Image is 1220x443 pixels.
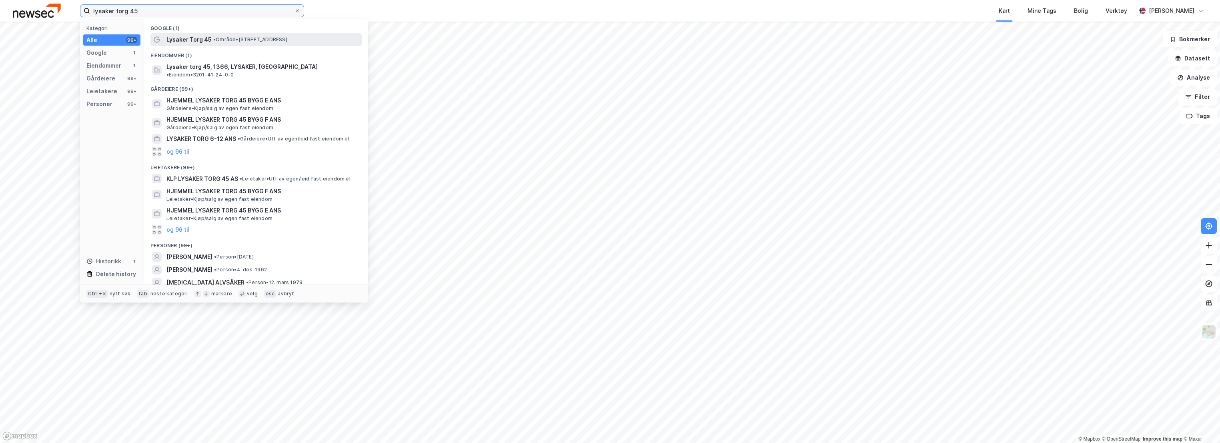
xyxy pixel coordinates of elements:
span: Leietaker • Kjøp/salg av egen fast eiendom [166,196,272,202]
span: Person • [DATE] [214,254,254,260]
div: avbryt [278,291,294,297]
div: [PERSON_NAME] [1149,6,1194,16]
span: • [240,176,242,182]
span: Leietaker • Utl. av egen/leid fast eiendom el. [240,176,352,182]
span: • [166,72,169,78]
div: Personer (99+) [144,236,368,251]
a: OpenStreetMap [1102,436,1141,442]
a: Mapbox [1078,436,1100,442]
button: Datasett [1168,50,1217,66]
span: KLP LYSAKER TORG 45 AS [166,174,238,184]
button: og 96 til [166,147,190,156]
div: Kontrollprogram for chat [1180,405,1220,443]
div: 99+ [126,101,137,107]
div: Kart [999,6,1010,16]
div: Google (1) [144,19,368,33]
span: • [214,254,216,260]
div: Leietakere (99+) [144,158,368,172]
span: [PERSON_NAME] [166,252,212,262]
div: Alle [86,35,97,45]
div: 1 [131,258,137,265]
div: 99+ [126,88,137,94]
span: • [214,267,216,273]
span: LYSAKER TORG 6-12 ANS [166,134,236,144]
a: Mapbox homepage [2,431,38,441]
div: Historikk [86,257,121,266]
div: markere [211,291,232,297]
span: Gårdeiere • Kjøp/salg av egen fast eiendom [166,105,273,112]
div: Gårdeiere (99+) [144,80,368,94]
span: • [213,36,216,42]
div: 1 [131,62,137,69]
div: Ctrl + k [86,290,108,298]
div: Eiendommer [86,61,121,70]
span: HJEMMEL LYSAKER TORG 45 BYGG E ANS [166,96,359,105]
div: nytt søk [110,291,131,297]
span: HJEMMEL LYSAKER TORG 45 BYGG F ANS [166,186,359,196]
span: Gårdeiere • Kjøp/salg av egen fast eiendom [166,124,273,131]
div: Delete history [96,269,136,279]
span: • [246,279,248,285]
button: Bokmerker [1163,31,1217,47]
div: Kategori [86,25,140,31]
button: Tags [1180,108,1217,124]
span: Område • [STREET_ADDRESS] [213,36,287,43]
a: Improve this map [1143,436,1182,442]
div: Mine Tags [1028,6,1056,16]
div: Bolig [1074,6,1088,16]
div: esc [264,290,276,298]
iframe: Chat Widget [1180,405,1220,443]
span: Person • 4. des. 1962 [214,267,267,273]
span: Person • 12. mars 1979 [246,279,302,286]
span: Eiendom • 3201-41-24-0-0 [166,72,234,78]
div: Eiendommer (1) [144,46,368,60]
div: Leietakere [86,86,117,96]
div: 99+ [126,75,137,82]
img: newsec-logo.f6e21ccffca1b3a03d2d.png [13,4,61,18]
button: og 96 til [166,225,190,235]
span: Lysaker Torg 45 [166,35,212,44]
div: neste kategori [150,291,188,297]
span: Gårdeiere • Utl. av egen/leid fast eiendom el. [238,136,351,142]
div: Gårdeiere [86,74,115,83]
div: 99+ [126,37,137,43]
div: Verktøy [1106,6,1127,16]
button: Analyse [1170,70,1217,86]
span: • [238,136,240,142]
div: Google [86,48,107,58]
span: Lysaker torg 45, 1366, LYSAKER, [GEOGRAPHIC_DATA] [166,62,318,72]
div: tab [137,290,149,298]
div: velg [247,291,258,297]
span: Leietaker • Kjøp/salg av egen fast eiendom [166,215,272,222]
button: Filter [1178,89,1217,105]
span: [MEDICAL_DATA] ALVSÅKER [166,278,244,287]
input: Søk på adresse, matrikkel, gårdeiere, leietakere eller personer [90,5,294,17]
span: HJEMMEL LYSAKER TORG 45 BYGG F ANS [166,115,359,124]
span: HJEMMEL LYSAKER TORG 45 BYGG E ANS [166,206,359,215]
div: Personer [86,99,112,109]
img: Z [1201,324,1216,339]
span: [PERSON_NAME] [166,265,212,275]
div: 1 [131,50,137,56]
